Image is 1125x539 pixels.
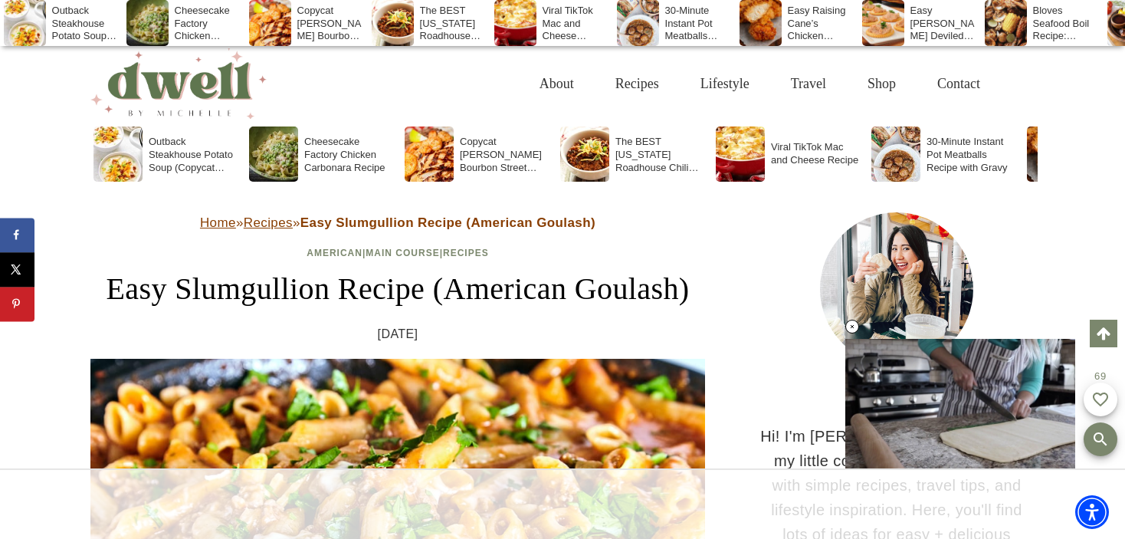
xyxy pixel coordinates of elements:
[307,248,488,258] span: | |
[90,266,705,312] h1: Easy Slumgullion Recipe (American Goulash)
[90,48,267,119] img: DWELL by michelle
[200,215,236,230] a: Home
[847,59,917,109] a: Shop
[244,215,293,230] a: Recipes
[770,59,847,109] a: Travel
[366,248,439,258] a: Main Course
[284,470,841,539] iframe: Advertisement
[1090,320,1117,347] a: Scroll to top
[519,59,1001,109] nav: Primary Navigation
[378,324,418,344] time: [DATE]
[200,215,595,230] span: » »
[443,248,489,258] a: Recipes
[759,381,1035,409] h3: HI THERE
[307,248,362,258] a: American
[519,59,595,109] a: About
[917,59,1001,109] a: Contact
[1075,495,1109,529] div: Accessibility Menu
[300,215,595,230] strong: Easy Slumgullion Recipe (American Goulash)
[595,59,680,109] a: Recipes
[680,59,770,109] a: Lifestyle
